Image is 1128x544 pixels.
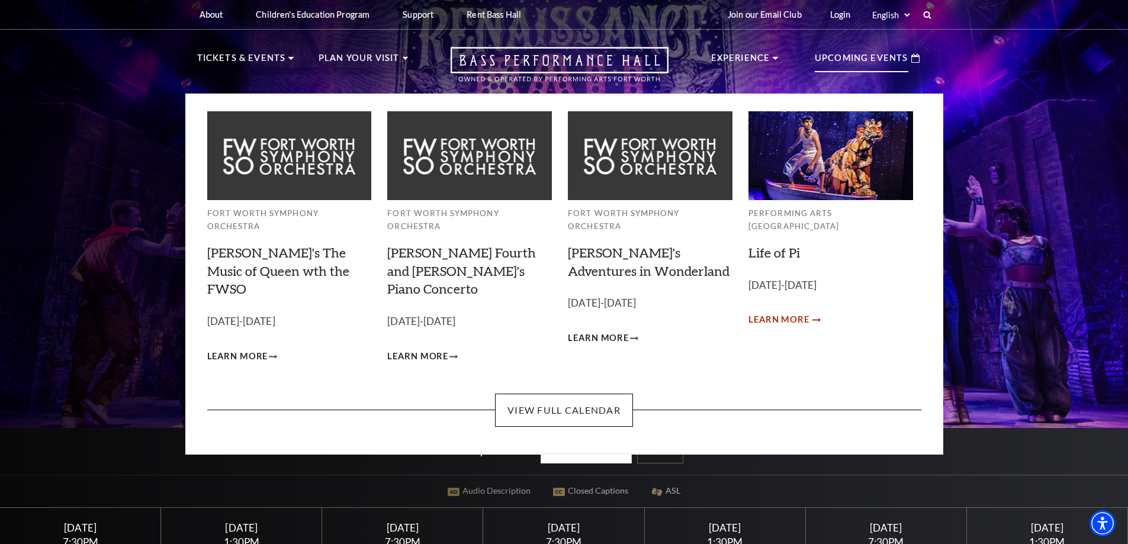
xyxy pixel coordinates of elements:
[568,331,629,346] span: Learn More
[568,207,732,233] p: Fort Worth Symphony Orchestra
[568,331,638,346] a: Learn More Alice's Adventures in Wonderland
[200,9,223,20] p: About
[197,51,286,72] p: Tickets & Events
[387,244,536,297] a: [PERSON_NAME] Fourth and [PERSON_NAME]'s Piano Concerto
[207,349,268,364] span: Learn More
[387,349,448,364] span: Learn More
[387,207,552,233] p: Fort Worth Symphony Orchestra
[408,47,711,94] a: Open this option
[820,522,952,534] div: [DATE]
[870,9,912,21] select: Select:
[748,313,809,327] span: Learn More
[256,9,369,20] p: Children's Education Program
[1090,510,1116,536] div: Accessibility Menu
[658,522,791,534] div: [DATE]
[981,522,1114,534] div: [DATE]
[748,207,913,233] p: Performing Arts [GEOGRAPHIC_DATA]
[467,9,521,20] p: Rent Bass Hall
[207,207,372,233] p: Fort Worth Symphony Orchestra
[748,244,800,260] a: Life of Pi
[568,295,732,312] p: [DATE]-[DATE]
[815,51,908,72] p: Upcoming Events
[711,51,770,72] p: Experience
[207,244,349,297] a: [PERSON_NAME]'s The Music of Queen wth the FWSO
[14,522,147,534] div: [DATE]
[387,111,552,199] img: Fort Worth Symphony Orchestra
[387,313,552,330] p: [DATE]-[DATE]
[568,244,729,279] a: [PERSON_NAME]'s Adventures in Wonderland
[175,522,308,534] div: [DATE]
[748,313,819,327] a: Learn More Life of Pi
[748,111,913,199] img: Performing Arts Fort Worth
[568,111,732,199] img: Fort Worth Symphony Orchestra
[207,349,278,364] a: Learn More Windborne's The Music of Queen wth the FWSO
[207,313,372,330] p: [DATE]-[DATE]
[403,9,433,20] p: Support
[387,349,458,364] a: Learn More Brahms Fourth and Grieg's Piano Concerto
[497,522,630,534] div: [DATE]
[495,394,633,427] a: View Full Calendar
[207,111,372,199] img: Fort Worth Symphony Orchestra
[336,522,469,534] div: [DATE]
[319,51,400,72] p: Plan Your Visit
[748,277,913,294] p: [DATE]-[DATE]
